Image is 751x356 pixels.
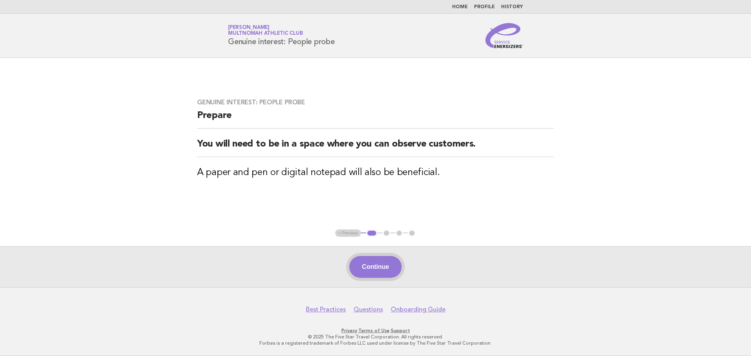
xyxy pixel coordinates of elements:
p: Forbes is a registered trademark of Forbes LLC used under license by The Five Star Travel Corpora... [136,340,615,346]
a: Terms of Use [358,328,390,333]
a: Privacy [341,328,357,333]
a: Onboarding Guide [391,306,446,313]
button: 1 [366,229,377,237]
p: · · [136,327,615,334]
img: Service Energizers [485,23,523,48]
p: © 2025 The Five Star Travel Corporation. All rights reserved. [136,334,615,340]
a: Questions [354,306,383,313]
h1: Genuine interest: People probe [228,25,335,46]
a: Profile [474,5,495,9]
a: [PERSON_NAME]Multnomah Athletic Club [228,25,303,36]
span: Multnomah Athletic Club [228,31,303,36]
a: Support [391,328,410,333]
h2: Prepare [197,109,554,129]
h3: Genuine interest: People probe [197,98,554,106]
a: Home [452,5,468,9]
h2: You will need to be in a space where you can observe customers. [197,138,554,157]
h3: A paper and pen or digital notepad will also be beneficial. [197,166,554,179]
button: Continue [349,256,401,278]
a: Best Practices [306,306,346,313]
a: History [501,5,523,9]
